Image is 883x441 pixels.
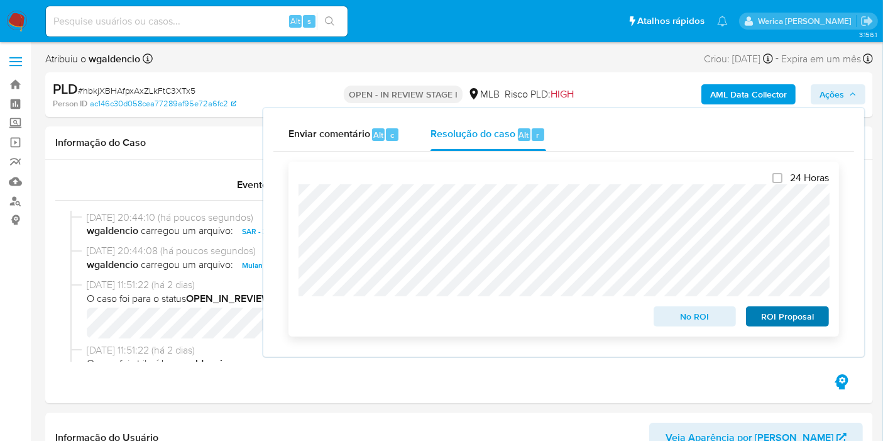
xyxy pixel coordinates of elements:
[237,177,289,192] span: Eventos ( 1 )
[87,244,843,258] span: [DATE] 20:44:08 (há poucos segundos)
[776,50,779,67] span: -
[820,84,844,104] span: Ações
[755,308,820,325] span: ROI Proposal
[317,13,343,30] button: search-icon
[53,79,78,99] b: PLD
[654,306,737,327] button: No ROI
[177,356,228,371] b: wgaldencio
[53,98,87,109] b: Person ID
[710,84,787,104] b: AML Data Collector
[551,87,574,101] span: HIGH
[772,173,782,183] input: 24 Horas
[186,291,314,306] b: OPEN_IN_REVIEW_STAGE_I
[87,211,843,225] span: [DATE] 20:44:10 (há poucos segundos)
[236,224,493,239] button: SAR - XXXX - CNPJ [CREDIT_CARD_NUMBER] - BREVIONT LTDA (1).pdf
[701,84,796,104] button: AML Data Collector
[45,52,140,66] span: Atribuiu o
[87,343,843,357] span: [DATE] 11:51:22 (há 2 dias)
[505,87,574,101] span: Risco PLD:
[662,308,728,325] span: No ROI
[87,258,138,273] b: wgaldencio
[242,224,486,239] span: SAR - XXXX - CNPJ [CREDIT_CARD_NUMBER] - BREVIONT LTDA (1).pdf
[781,52,861,66] span: Expira em um mês
[758,15,856,27] p: werica.jgaldencio@mercadolivre.com
[86,52,140,66] b: wgaldencio
[243,356,292,371] b: emegomes
[87,292,843,306] span: O caso foi para o status por
[87,224,138,239] b: wgaldencio
[811,84,865,104] button: Ações
[536,129,539,141] span: r
[390,129,394,141] span: c
[87,357,843,371] span: O caso foi atribuído a por
[141,224,233,239] span: carregou um arquivo:
[717,16,728,26] a: Notificações
[519,129,529,141] span: Alt
[46,13,348,30] input: Pesquise usuários ou casos...
[860,14,874,28] a: Sair
[242,258,414,273] span: Mulan 2390113461_2025_08_25_19_10_55 (1).xlsx
[87,278,843,292] span: [DATE] 11:51:22 (há 2 dias)
[55,137,863,149] h1: Informação do Caso
[288,127,370,142] span: Enviar comentário
[704,50,773,67] div: Criou: [DATE]
[290,15,300,27] span: Alt
[431,127,515,142] span: Resolução do caso
[90,98,236,109] a: ac146c30d058cea77289af95e72a6fc2
[637,14,705,28] span: Atalhos rápidos
[373,129,383,141] span: Alt
[790,172,829,184] span: 24 Horas
[236,258,420,273] button: Mulan 2390113461_2025_08_25_19_10_55 (1).xlsx
[78,84,195,97] span: # hbkjXBHAfpxAxZLkFtC3XTx5
[746,306,829,327] button: ROI Proposal
[307,15,311,27] span: s
[344,86,463,103] p: OPEN - IN REVIEW STAGE I
[468,87,500,101] div: MLB
[141,258,233,273] span: carregou um arquivo:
